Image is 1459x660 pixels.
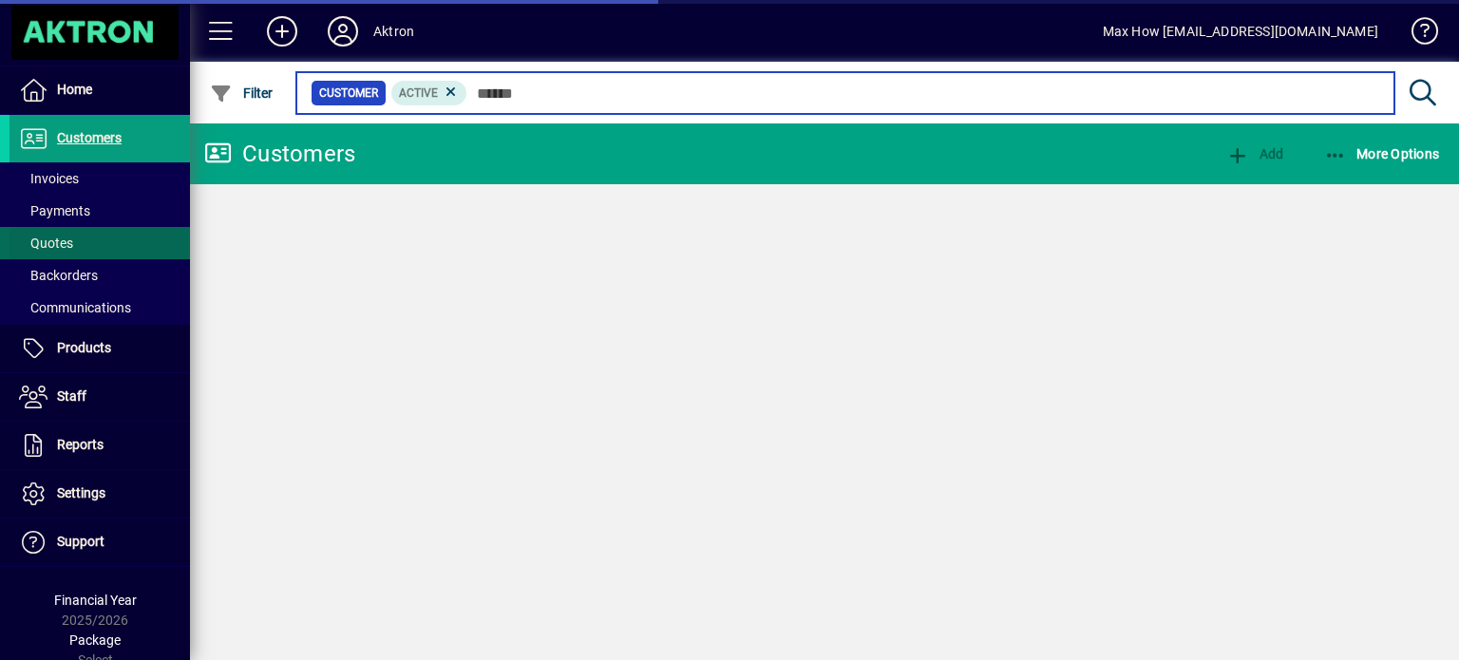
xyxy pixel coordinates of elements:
a: Communications [9,292,190,324]
span: Products [57,340,111,355]
span: Filter [210,85,274,101]
button: Filter [205,76,278,110]
span: Customers [57,130,122,145]
div: Customers [204,139,355,169]
a: Invoices [9,162,190,195]
a: Payments [9,195,190,227]
a: Support [9,519,190,566]
span: Quotes [19,236,73,251]
button: Profile [313,14,373,48]
span: Home [57,82,92,97]
span: Staff [57,388,86,404]
mat-chip: Activation Status: Active [391,81,467,105]
div: Max How [EMAIL_ADDRESS][DOMAIN_NAME] [1103,16,1378,47]
span: Payments [19,203,90,218]
a: Staff [9,373,190,421]
a: Backorders [9,259,190,292]
span: More Options [1324,146,1440,161]
span: Settings [57,485,105,500]
span: Package [69,632,121,648]
a: Reports [9,422,190,469]
span: Customer [319,84,378,103]
a: Home [9,66,190,114]
button: Add [1222,137,1288,171]
span: Communications [19,300,131,315]
button: Add [252,14,313,48]
a: Quotes [9,227,190,259]
span: Active [399,86,438,100]
div: Aktron [373,16,414,47]
span: Add [1226,146,1283,161]
button: More Options [1319,137,1445,171]
span: Support [57,534,104,549]
a: Knowledge Base [1397,4,1435,66]
a: Settings [9,470,190,518]
a: Products [9,325,190,372]
span: Backorders [19,268,98,283]
span: Invoices [19,171,79,186]
span: Reports [57,437,104,452]
span: Financial Year [54,593,137,608]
